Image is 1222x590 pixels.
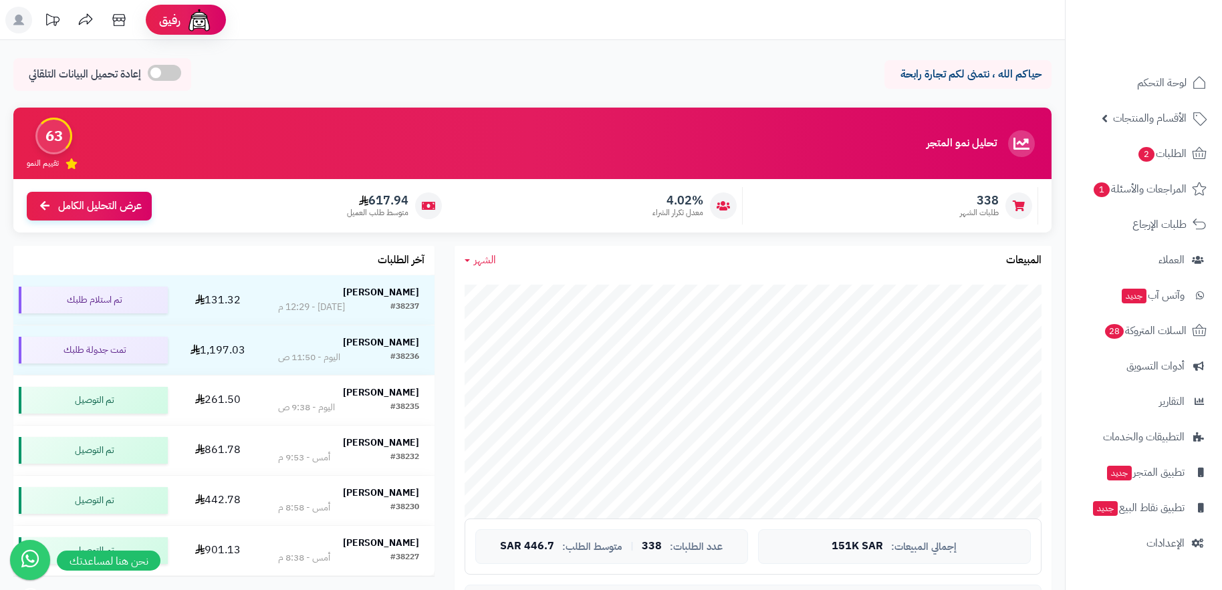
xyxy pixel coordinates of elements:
[1103,428,1185,446] span: التطبيقات والخدمات
[173,476,262,525] td: 442.78
[832,541,883,553] span: 151K SAR
[278,401,335,414] div: اليوم - 9:38 ص
[278,551,330,565] div: أمس - 8:38 م
[1074,527,1214,559] a: الإعدادات
[173,325,262,375] td: 1,197.03
[1074,138,1214,170] a: الطلبات2
[1074,350,1214,382] a: أدوات التسويق
[670,541,723,553] span: عدد الطلبات:
[19,437,168,464] div: تم التوصيل
[19,337,168,363] div: تمت جدولة طلبك
[19,487,168,514] div: تم التوصيل
[1105,324,1124,339] span: 28
[960,193,999,208] span: 338
[347,207,408,218] span: متوسط طلب العميل
[347,193,408,208] span: 617.94
[1122,289,1146,303] span: جديد
[1074,492,1214,524] a: تطبيق نقاط البيعجديد
[1107,466,1132,480] span: جديد
[1120,286,1185,305] span: وآتس آب
[474,252,496,268] span: الشهر
[562,541,622,553] span: متوسط الطلب:
[891,541,957,553] span: إجمالي المبيعات:
[1126,357,1185,376] span: أدوات التسويق
[19,287,168,313] div: تم استلام طلبك
[1074,315,1214,347] a: السلات المتروكة28
[465,253,496,268] a: الشهر
[173,376,262,425] td: 261.50
[1106,463,1185,482] span: تطبيق المتجر
[500,541,554,553] span: 446.7 SAR
[27,192,152,220] a: عرض التحليل الكامل
[1113,109,1187,128] span: الأقسام والمنتجات
[1131,37,1209,65] img: logo-2.png
[1074,67,1214,99] a: لوحة التحكم
[642,541,662,553] span: 338
[1158,251,1185,269] span: العملاء
[343,486,419,500] strong: [PERSON_NAME]
[1074,279,1214,311] a: وآتس آبجديد
[278,501,330,514] div: أمس - 8:58 م
[927,138,997,150] h3: تحليل نمو المتجر
[343,335,419,349] strong: [PERSON_NAME]
[173,275,262,325] td: 131.32
[343,536,419,550] strong: [PERSON_NAME]
[378,255,424,267] h3: آخر الطلبات
[390,401,419,414] div: #38235
[1146,534,1185,553] span: الإعدادات
[159,12,180,28] span: رفيق
[29,67,141,82] span: إعادة تحميل البيانات التلقائي
[343,436,419,450] strong: [PERSON_NAME]
[278,301,345,314] div: [DATE] - 12:29 م
[173,426,262,475] td: 861.78
[390,351,419,364] div: #38236
[1074,208,1214,241] a: طلبات الإرجاع
[343,285,419,299] strong: [PERSON_NAME]
[652,207,703,218] span: معدل تكرار الشراء
[1104,321,1187,340] span: السلات المتروكة
[19,537,168,564] div: تم التوصيل
[390,451,419,464] div: #38232
[652,193,703,208] span: 4.02%
[278,351,340,364] div: اليوم - 11:50 ص
[1093,501,1118,516] span: جديد
[173,526,262,575] td: 901.13
[35,7,69,37] a: تحديثات المنصة
[630,541,634,551] span: |
[1137,73,1187,92] span: لوحة التحكم
[1074,456,1214,488] a: تطبيق المتجرجديد
[960,207,999,218] span: طلبات الشهر
[1092,180,1187,198] span: المراجعات والأسئلة
[390,501,419,514] div: #38230
[27,158,59,169] span: تقييم النمو
[1006,255,1042,267] h3: المبيعات
[1132,215,1187,234] span: طلبات الإرجاع
[1074,421,1214,453] a: التطبيقات والخدمات
[1138,147,1154,162] span: 2
[186,7,213,33] img: ai-face.png
[1074,244,1214,276] a: العملاء
[1074,386,1214,418] a: التقارير
[343,386,419,400] strong: [PERSON_NAME]
[390,551,419,565] div: #38227
[894,67,1042,82] p: حياكم الله ، نتمنى لكم تجارة رابحة
[19,387,168,414] div: تم التوصيل
[1074,173,1214,205] a: المراجعات والأسئلة1
[390,301,419,314] div: #38237
[1137,144,1187,163] span: الطلبات
[1092,498,1185,517] span: تطبيق نقاط البيع
[278,451,330,464] div: أمس - 9:53 م
[58,198,142,214] span: عرض التحليل الكامل
[1094,182,1110,197] span: 1
[1159,392,1185,411] span: التقارير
